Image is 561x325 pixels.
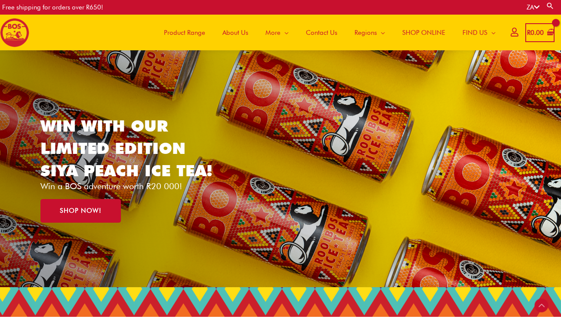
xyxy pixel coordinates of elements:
[306,20,337,46] span: Contact Us
[402,20,445,46] span: SHOP ONLINE
[394,15,454,50] a: SHOP ONLINE
[527,29,530,37] span: R
[40,116,213,180] a: WIN WITH OUR LIMITED EDITION SIYA PEACH ICE TEA!
[40,199,121,223] a: SHOP NOW!
[164,20,205,46] span: Product Range
[525,23,555,43] a: View Shopping Cart, empty
[527,3,539,11] a: ZA
[527,29,544,37] bdi: 0.00
[155,15,214,50] a: Product Range
[462,20,487,46] span: FIND US
[40,182,226,190] p: Win a BOS adventure worth R20 000!
[546,2,555,10] a: Search button
[297,15,346,50] a: Contact Us
[149,15,504,50] nav: Site Navigation
[346,15,394,50] a: Regions
[222,20,248,46] span: About Us
[60,208,102,214] span: SHOP NOW!
[265,20,280,46] span: More
[354,20,377,46] span: Regions
[214,15,257,50] a: About Us
[257,15,297,50] a: More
